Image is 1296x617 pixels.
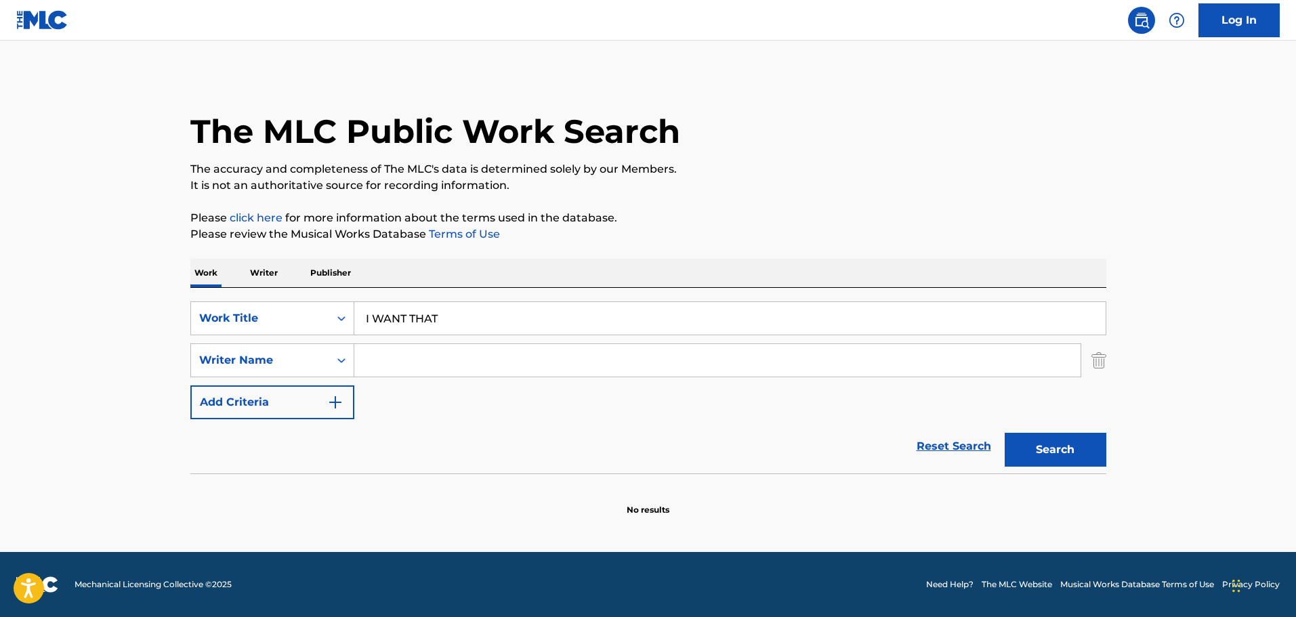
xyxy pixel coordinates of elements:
button: Add Criteria [190,385,354,419]
button: Search [1005,433,1106,467]
div: Drag [1232,566,1240,606]
h1: The MLC Public Work Search [190,111,680,152]
a: The MLC Website [982,578,1052,591]
span: Mechanical Licensing Collective © 2025 [75,578,232,591]
div: Work Title [199,310,321,326]
a: Musical Works Database Terms of Use [1060,578,1214,591]
a: Privacy Policy [1222,578,1280,591]
a: click here [230,211,283,224]
img: logo [16,576,58,593]
a: Reset Search [910,431,998,461]
a: Need Help? [926,578,974,591]
p: Please for more information about the terms used in the database. [190,210,1106,226]
div: Help [1163,7,1190,34]
form: Search Form [190,301,1106,473]
p: Publisher [306,259,355,287]
img: Delete Criterion [1091,343,1106,377]
img: MLC Logo [16,10,68,30]
a: Log In [1198,3,1280,37]
p: Please review the Musical Works Database [190,226,1106,242]
p: Writer [246,259,282,287]
iframe: Chat Widget [1228,552,1296,617]
img: 9d2ae6d4665cec9f34b9.svg [327,394,343,410]
p: Work [190,259,222,287]
p: It is not an authoritative source for recording information. [190,177,1106,194]
img: search [1133,12,1150,28]
img: help [1169,12,1185,28]
p: The accuracy and completeness of The MLC's data is determined solely by our Members. [190,161,1106,177]
div: Writer Name [199,352,321,368]
a: Public Search [1128,7,1155,34]
a: Terms of Use [426,228,500,240]
p: No results [627,488,669,516]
